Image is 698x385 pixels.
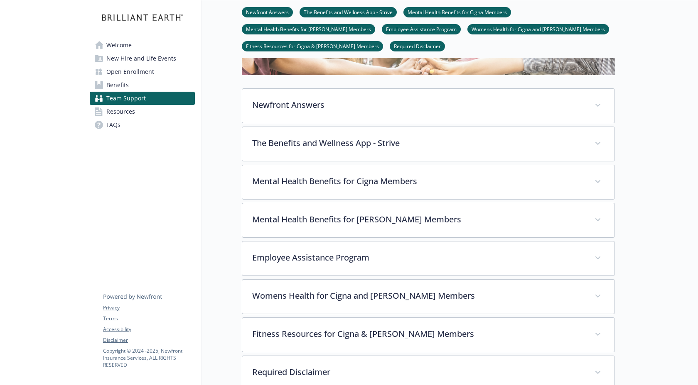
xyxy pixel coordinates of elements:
a: Employee Assistance Program [382,25,461,33]
p: Womens Health for Cigna and [PERSON_NAME] Members [252,290,585,302]
div: Mental Health Benefits for [PERSON_NAME] Members [242,203,614,237]
a: Mental Health Benefits for Cigna Members [403,8,511,16]
p: Copyright © 2024 - 2025 , Newfront Insurance Services, ALL RIGHTS RESERVED [103,347,194,368]
span: New Hire and Life Events [106,52,176,65]
a: Terms [103,315,194,322]
a: Welcome [90,39,195,52]
p: Newfront Answers [252,99,585,111]
a: Team Support [90,92,195,105]
span: Resources [106,105,135,118]
a: FAQs [90,118,195,132]
p: Employee Assistance Program [252,251,585,264]
div: Fitness Resources for Cigna & [PERSON_NAME] Members [242,318,614,352]
div: Newfront Answers [242,89,614,123]
a: Fitness Resources for Cigna & [PERSON_NAME] Members [242,42,383,50]
a: Resources [90,105,195,118]
span: Benefits [106,78,129,92]
span: Team Support [106,92,146,105]
a: Mental Health Benefits for [PERSON_NAME] Members [242,25,375,33]
p: Mental Health Benefits for Cigna Members [252,175,585,188]
a: Accessibility [103,326,194,333]
a: Newfront Answers [242,8,293,16]
p: Mental Health Benefits for [PERSON_NAME] Members [252,213,585,226]
a: Disclaimer [103,336,194,344]
a: Womens Health for Cigna and [PERSON_NAME] Members [467,25,609,33]
div: Womens Health for Cigna and [PERSON_NAME] Members [242,280,614,314]
p: Required Disclaimer [252,366,585,378]
a: New Hire and Life Events [90,52,195,65]
span: Open Enrollment [106,65,154,78]
a: Privacy [103,304,194,312]
a: Open Enrollment [90,65,195,78]
div: The Benefits and Wellness App - Strive [242,127,614,161]
span: FAQs [106,118,120,132]
p: Fitness Resources for Cigna & [PERSON_NAME] Members [252,328,585,340]
div: Employee Assistance Program [242,241,614,275]
a: The Benefits and Wellness App - Strive [300,8,397,16]
a: Required Disclaimer [390,42,445,50]
span: Welcome [106,39,132,52]
a: Benefits [90,78,195,92]
div: Mental Health Benefits for Cigna Members [242,165,614,199]
p: The Benefits and Wellness App - Strive [252,137,585,149]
